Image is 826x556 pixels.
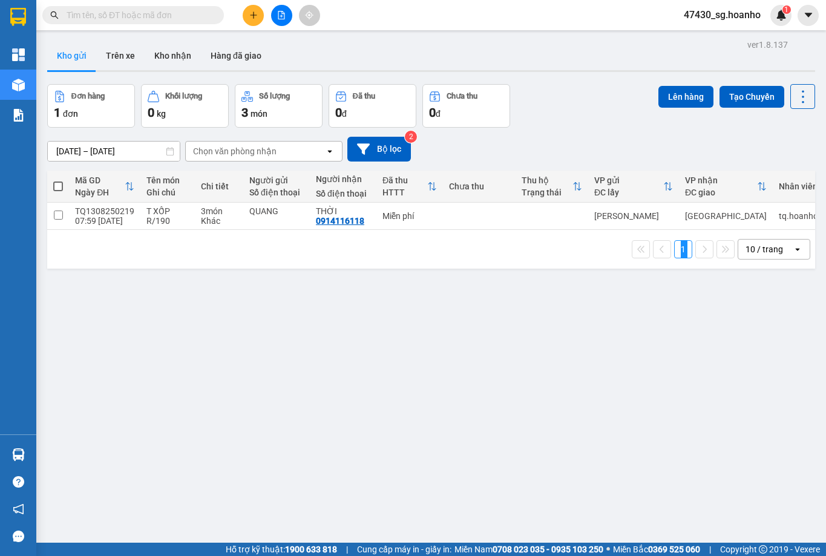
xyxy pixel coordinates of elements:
[449,182,510,191] div: Chưa thu
[146,175,189,185] div: Tên món
[342,109,347,119] span: đ
[316,174,370,184] div: Người nhận
[12,79,25,91] img: warehouse-icon
[776,10,787,21] img: icon-new-feature
[63,109,78,119] span: đơn
[141,84,229,128] button: Khối lượng0kg
[613,543,700,556] span: Miền Bắc
[674,7,770,22] span: 47430_sg.hoanho
[516,171,588,203] th: Toggle SortBy
[685,175,757,185] div: VP nhận
[75,175,125,185] div: Mã GD
[13,476,24,488] span: question-circle
[12,48,25,61] img: dashboard-icon
[357,543,451,556] span: Cung cấp máy in - giấy in:
[353,92,375,100] div: Đã thu
[251,109,267,119] span: món
[277,11,286,19] span: file-add
[347,137,411,162] button: Bộ lọc
[346,543,348,556] span: |
[316,216,364,226] div: 0914116118
[429,105,436,120] span: 0
[10,8,26,26] img: logo-vxr
[798,5,819,26] button: caret-down
[69,171,140,203] th: Toggle SortBy
[747,38,788,51] div: ver 1.8.137
[685,211,767,221] div: [GEOGRAPHIC_DATA]
[493,545,603,554] strong: 0708 023 035 - 0935 103 250
[606,547,610,552] span: ⚪️
[249,206,304,216] div: QUANG
[146,188,189,197] div: Ghi chú
[249,188,304,197] div: Số điện thoại
[719,86,784,108] button: Tạo Chuyến
[784,5,788,14] span: 1
[67,8,209,22] input: Tìm tên, số ĐT hoặc mã đơn
[325,146,335,156] svg: open
[658,86,713,108] button: Lên hàng
[13,503,24,515] span: notification
[12,109,25,122] img: solution-icon
[75,188,125,197] div: Ngày ĐH
[47,41,96,70] button: Kho gửi
[299,5,320,26] button: aim
[685,188,757,197] div: ĐC giao
[145,41,201,70] button: Kho nhận
[193,145,277,157] div: Chọn văn phòng nhận
[285,545,337,554] strong: 1900 633 818
[674,240,692,258] button: 1
[594,175,663,185] div: VP gửi
[241,105,248,120] span: 3
[157,109,166,119] span: kg
[594,188,663,197] div: ĐC lấy
[405,131,417,143] sup: 2
[243,5,264,26] button: plus
[679,171,773,203] th: Toggle SortBy
[422,84,510,128] button: Chưa thu0đ
[13,531,24,542] span: message
[316,206,370,216] div: THỜI
[48,142,180,161] input: Select a date range.
[50,11,59,19] span: search
[235,84,323,128] button: Số lượng3món
[201,206,237,216] div: 3 món
[47,84,135,128] button: Đơn hàng1đơn
[793,244,802,254] svg: open
[148,105,154,120] span: 0
[75,216,134,226] div: 07:59 [DATE]
[779,182,818,191] div: Nhân viên
[594,211,673,221] div: [PERSON_NAME]
[329,84,416,128] button: Đã thu0đ
[746,243,783,255] div: 10 / trang
[436,109,441,119] span: đ
[75,206,134,216] div: TQ1308250219
[271,5,292,26] button: file-add
[305,11,313,19] span: aim
[779,211,818,221] div: tq.hoanho
[71,92,105,100] div: Đơn hàng
[201,41,271,70] button: Hàng đã giao
[782,5,791,14] sup: 1
[54,105,61,120] span: 1
[201,216,237,226] div: Khác
[96,41,145,70] button: Trên xe
[249,11,258,19] span: plus
[759,545,767,554] span: copyright
[382,211,437,221] div: Miễn phí
[335,105,342,120] span: 0
[803,10,814,21] span: caret-down
[376,171,443,203] th: Toggle SortBy
[201,182,237,191] div: Chi tiết
[709,543,711,556] span: |
[648,545,700,554] strong: 0369 525 060
[259,92,290,100] div: Số lượng
[382,175,427,185] div: Đã thu
[12,448,25,461] img: warehouse-icon
[146,216,189,226] div: R/190
[146,206,189,216] div: T XỐP
[382,188,427,197] div: HTTT
[447,92,477,100] div: Chưa thu
[316,189,370,198] div: Số điện thoại
[454,543,603,556] span: Miền Nam
[226,543,337,556] span: Hỗ trợ kỹ thuật:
